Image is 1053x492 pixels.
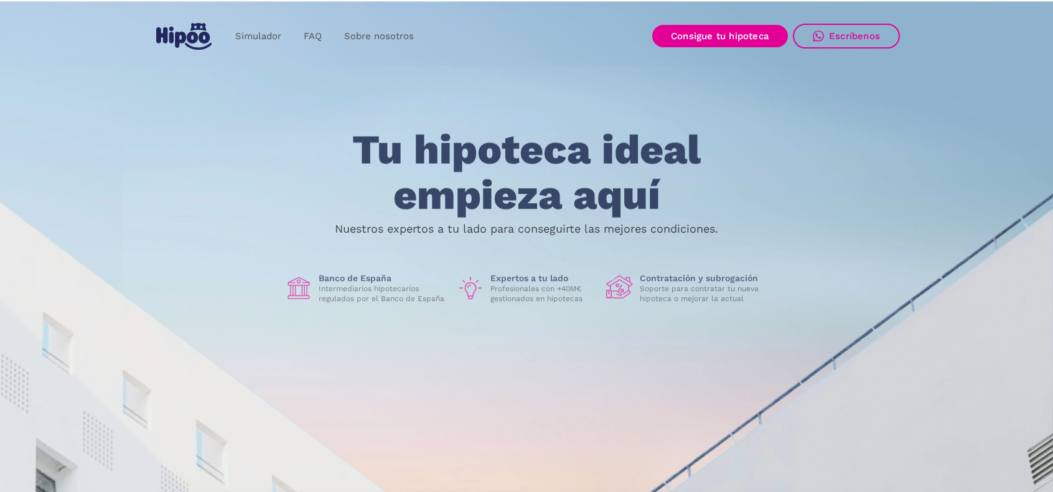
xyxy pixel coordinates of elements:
a: Consigue tu hipoteca [652,25,788,47]
h1: Tu hipoteca ideal empieza aquí [291,128,762,218]
h1: Expertos a tu lado [490,272,596,284]
p: Soporte para contratar tu nueva hipoteca o mejorar la actual [640,284,768,304]
div: Escríbenos [829,30,880,42]
a: Simulador [224,24,292,49]
a: Escríbenos [793,24,900,49]
h1: Contratación y subrogación [640,272,768,284]
p: Intermediarios hipotecarios regulados por el Banco de España [319,284,447,304]
a: home [153,18,214,55]
h1: Banco de España [319,272,447,284]
a: FAQ [292,24,333,49]
a: Sobre nosotros [333,24,425,49]
p: Nuestros expertos a tu lado para conseguirte las mejores condiciones. [335,224,718,234]
p: Profesionales con +40M€ gestionados en hipotecas [490,284,596,304]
